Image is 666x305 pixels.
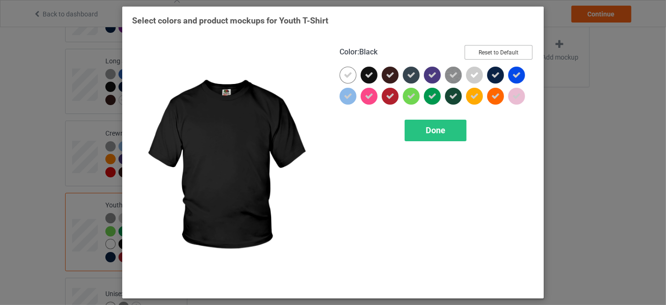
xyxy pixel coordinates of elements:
img: regular.jpg [132,45,326,289]
span: Black [359,47,377,56]
span: Done [426,125,445,135]
img: heather_texture.png [445,67,462,84]
span: Color [340,47,357,56]
span: Select colors and product mockups for Youth T-Shirt [132,15,328,25]
h4: : [340,47,377,57]
button: Reset to Default [465,45,533,60]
